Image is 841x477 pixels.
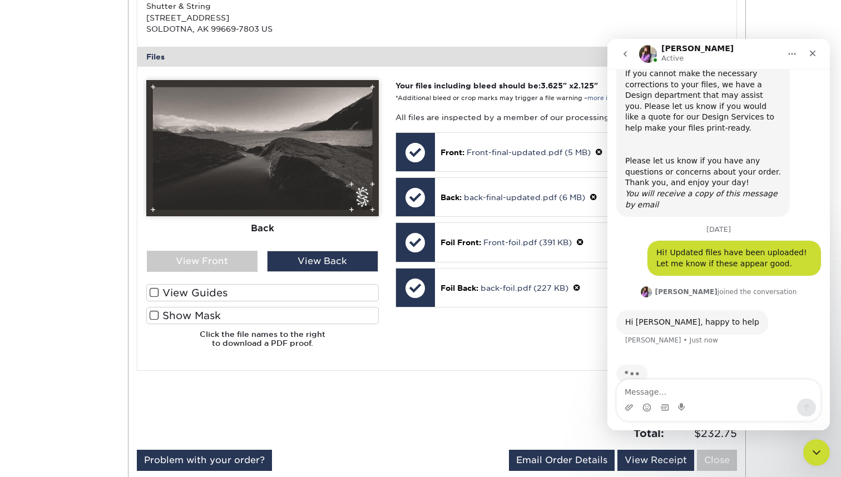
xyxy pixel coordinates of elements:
[395,81,598,90] strong: Your files including bleed should be: " x "
[667,426,737,441] span: $232.75
[137,47,737,67] div: Files
[587,95,617,102] a: more info
[483,238,572,247] a: Front-foil.pdf (391 KB)
[146,216,379,241] div: Back
[147,251,258,272] div: View Front
[634,427,664,439] strong: Total:
[541,81,563,90] span: 3.625
[441,193,462,202] span: Back:
[697,450,737,471] a: Close
[617,450,694,471] a: View Receipt
[441,284,478,292] span: Foil Back:
[146,284,379,301] label: View Guides
[509,450,615,471] a: Email Order Details
[267,251,378,272] div: View Back
[481,284,568,292] a: back-foil.pdf (227 KB)
[395,95,617,102] small: *Additional bleed or crop marks may trigger a file warning –
[467,148,591,157] a: Front-final-updated.pdf (5 MB)
[573,81,594,90] span: 2.125
[464,193,585,202] a: back-final-updated.pdf (6 MB)
[146,330,379,357] h6: Click the file names to the right to download a PDF proof.
[395,112,728,123] p: All files are inspected by a member of our processing team prior to production.
[607,39,830,430] iframe: Intercom live chat
[441,238,481,247] span: Foil Front:
[441,148,464,157] span: Front:
[146,307,379,324] label: Show Mask
[803,439,830,466] iframe: Intercom live chat
[137,450,272,471] a: Problem with your order?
